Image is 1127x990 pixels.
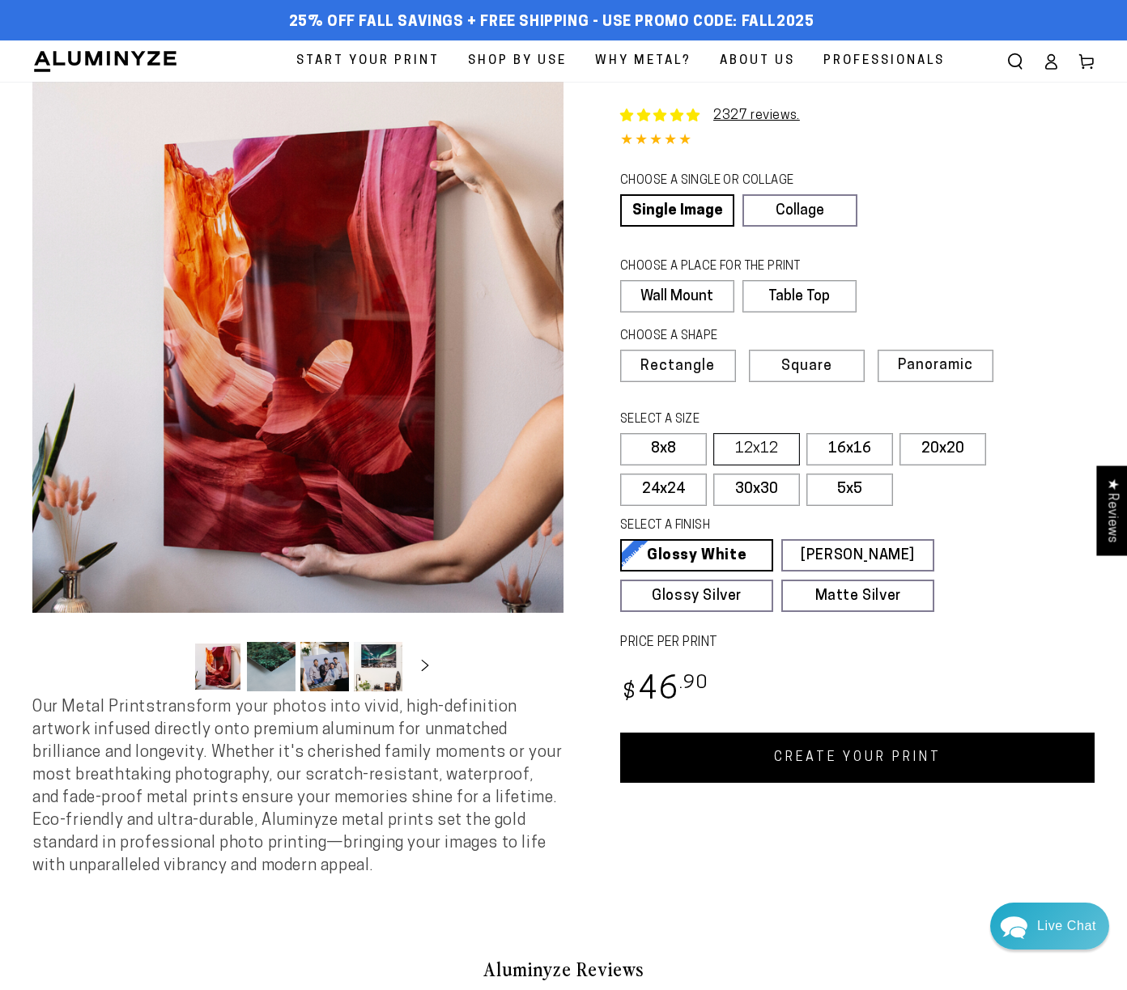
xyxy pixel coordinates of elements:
span: Professionals [823,50,945,72]
span: Panoramic [898,358,973,373]
label: Table Top [742,280,857,312]
label: 12x12 [713,433,800,465]
a: Collage [742,194,857,227]
sup: .90 [679,674,708,693]
button: Load image 1 in gallery view [194,642,242,691]
legend: SELECT A SIZE [620,411,899,429]
div: Contact Us Directly [1037,903,1096,950]
label: 8x8 [620,433,707,465]
label: Wall Mount [620,280,734,312]
a: Shop By Use [456,40,579,82]
span: Start Your Print [296,50,440,72]
summary: Search our site [997,44,1033,79]
h2: Aluminyze Reviews [91,955,1036,983]
span: Shop By Use [468,50,567,72]
a: Professionals [811,40,957,82]
button: Load image 3 in gallery view [300,642,349,691]
span: Square [781,359,832,374]
span: $ [623,682,636,704]
bdi: 46 [620,675,708,707]
span: About Us [720,50,795,72]
a: Start Your Print [284,40,452,82]
label: 5x5 [806,474,893,506]
label: 30x30 [713,474,800,506]
legend: CHOOSE A SHAPE [620,328,844,346]
div: 4.85 out of 5.0 stars [620,130,1095,153]
legend: CHOOSE A PLACE FOR THE PRINT [620,258,841,276]
button: Load image 2 in gallery view [247,642,296,691]
a: Single Image [620,194,734,227]
a: About Us [708,40,807,82]
label: 20x20 [899,433,986,465]
span: Why Metal? [595,50,691,72]
a: [PERSON_NAME] [781,539,934,571]
a: Glossy Silver [620,580,773,612]
a: Matte Silver [781,580,934,612]
legend: SELECT A FINISH [620,517,899,535]
span: 25% off FALL Savings + Free Shipping - Use Promo Code: FALL2025 [289,14,814,32]
div: Chat widget toggle [990,903,1109,950]
img: Aluminyze [32,49,178,74]
legend: CHOOSE A SINGLE OR COLLAGE [620,172,842,190]
label: 24x24 [620,474,707,506]
media-gallery: Gallery Viewer [32,82,563,696]
span: Rectangle [640,359,715,374]
label: 16x16 [806,433,893,465]
a: CREATE YOUR PRINT [620,733,1095,783]
a: Why Metal? [583,40,704,82]
div: Click to open Judge.me floating reviews tab [1096,465,1127,555]
a: 2327 reviews. [620,106,800,125]
a: 2327 reviews. [713,109,800,122]
label: PRICE PER PRINT [620,634,1095,652]
button: Slide left [153,649,189,685]
span: Our Metal Prints transform your photos into vivid, high-definition artwork infused directly onto ... [32,699,563,874]
a: Glossy White [620,539,773,571]
button: Slide right [407,649,443,685]
button: Load image 4 in gallery view [354,642,402,691]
